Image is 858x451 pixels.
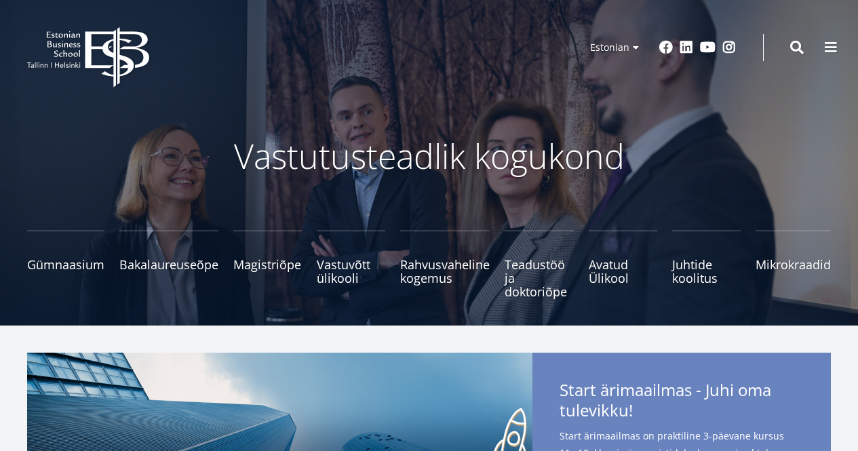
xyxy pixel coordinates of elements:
span: Gümnaasium [27,258,104,271]
a: Magistriõpe [233,231,302,298]
span: Magistriõpe [233,258,302,271]
a: Vastuvõtt ülikooli [317,231,385,298]
a: Mikrokraadid [756,231,831,298]
span: Avatud Ülikool [589,258,657,285]
a: Rahvusvaheline kogemus [400,231,490,298]
span: Teadustöö ja doktoriõpe [505,258,573,298]
span: tulevikku! [560,400,633,420]
span: Juhtide koolitus [672,258,741,285]
span: Start ärimaailmas - Juhi oma [560,380,804,425]
a: Teadustöö ja doktoriõpe [505,231,573,298]
a: Youtube [700,41,716,54]
p: Vastutusteadlik kogukond [70,136,789,176]
a: Juhtide koolitus [672,231,741,298]
a: Bakalaureuseõpe [119,231,218,298]
span: Mikrokraadid [756,258,831,271]
a: Facebook [659,41,673,54]
a: Linkedin [680,41,693,54]
span: Rahvusvaheline kogemus [400,258,490,285]
span: Vastuvõtt ülikooli [317,258,385,285]
a: Avatud Ülikool [589,231,657,298]
a: Gümnaasium [27,231,104,298]
span: Bakalaureuseõpe [119,258,218,271]
a: Instagram [722,41,736,54]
